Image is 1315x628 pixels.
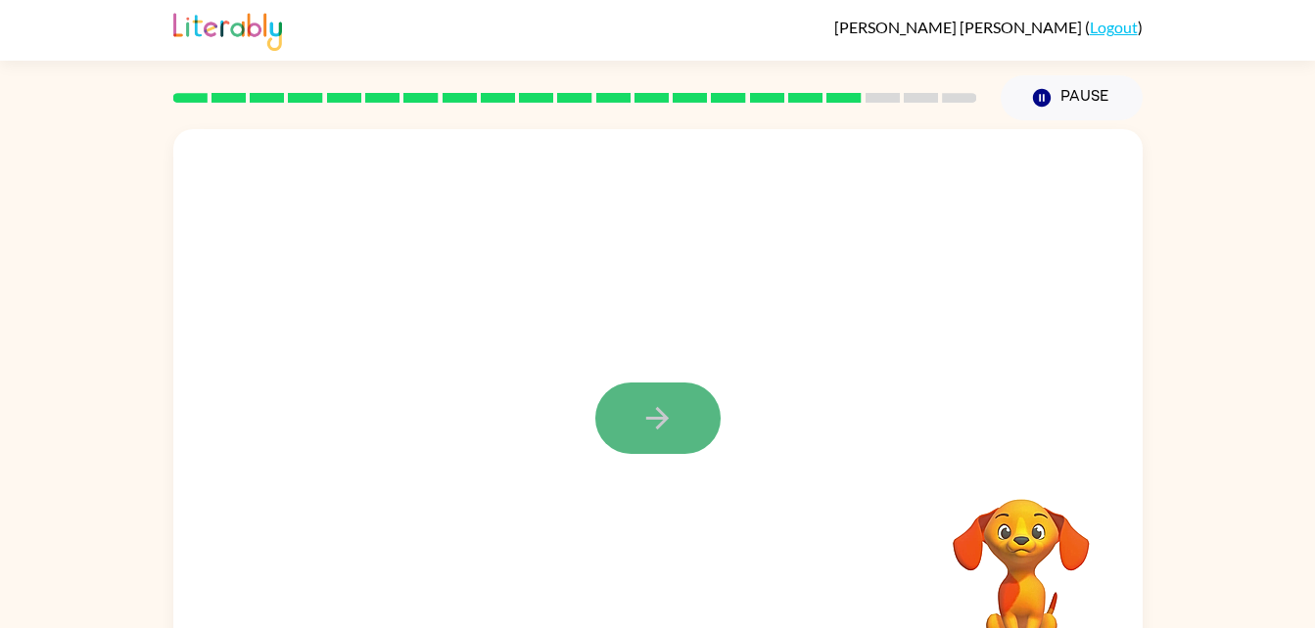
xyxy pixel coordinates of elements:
[834,18,1085,36] span: [PERSON_NAME] [PERSON_NAME]
[173,8,282,51] img: Literably
[1090,18,1138,36] a: Logout
[1001,75,1143,120] button: Pause
[834,18,1143,36] div: ( )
